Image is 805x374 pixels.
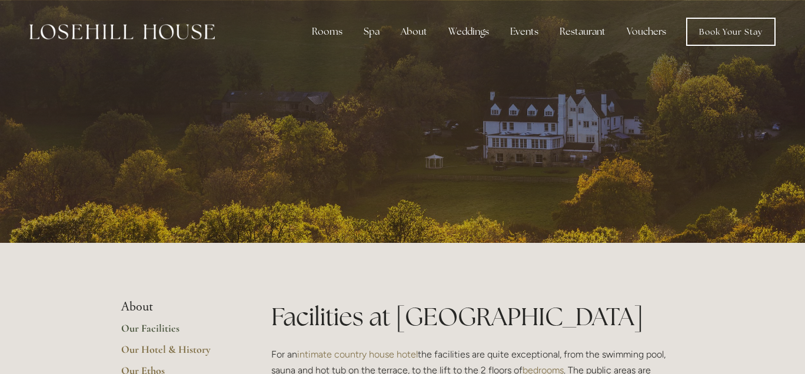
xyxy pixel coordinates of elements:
img: Losehill House [29,24,215,39]
h1: Facilities at [GEOGRAPHIC_DATA] [271,299,684,334]
a: Vouchers [617,20,676,44]
div: Restaurant [550,20,615,44]
div: Events [501,20,548,44]
div: About [391,20,437,44]
div: Rooms [302,20,352,44]
a: Our Hotel & History [121,343,234,364]
div: Spa [354,20,389,44]
div: Weddings [439,20,498,44]
a: intimate country house hotel [297,349,418,360]
a: Our Facilities [121,322,234,343]
a: Book Your Stay [686,18,776,46]
li: About [121,299,234,315]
